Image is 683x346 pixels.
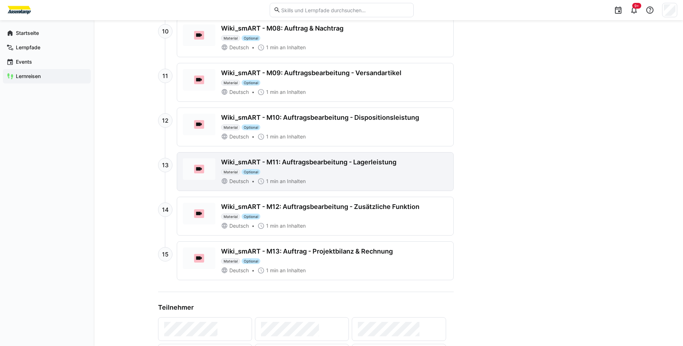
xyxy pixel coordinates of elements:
div: Wiki_smART - M11: Auftragsbearbeitung - Lagerleistung [221,158,396,166]
span: Material [224,259,238,263]
div: Wiki_smART - M08: Auftrag & Nachtrag [221,24,343,32]
div: 14 [158,202,172,217]
span: Deutsch [229,44,249,51]
span: Material [224,214,238,219]
h3: Teilnehmer [158,304,194,311]
input: Skills und Lernpfade durchsuchen… [280,7,409,13]
span: Deutsch [229,267,249,274]
div: 11 [158,69,172,83]
div: Wiki_smART - M10: Auftragsbearbeitung - Dispositionsleistung [221,114,419,122]
span: Optional [244,36,258,40]
span: Optional [244,125,258,129]
span: 1 min an Inhalten [266,133,306,140]
span: 9+ [634,4,639,8]
span: 1 min an Inhalten [266,44,306,51]
span: Optional [244,259,258,263]
span: Material [224,170,238,174]
span: Optional [244,81,258,85]
span: 1 min an Inhalten [266,88,306,96]
span: 1 min an Inhalten [266,267,306,274]
span: Material [224,36,238,40]
span: Material [224,81,238,85]
span: Optional [244,170,258,174]
div: 12 [158,113,172,128]
div: 13 [158,158,172,172]
span: Deutsch [229,133,249,140]
span: Optional [244,214,258,219]
span: Material [224,125,238,129]
div: Wiki_smART - M09: Auftragsbearbeitung - Versandartikel [221,69,401,77]
span: 1 min an Inhalten [266,178,306,185]
span: Deutsch [229,178,249,185]
span: Deutsch [229,88,249,96]
span: 1 min an Inhalten [266,222,306,229]
div: 10 [158,24,172,38]
div: 15 [158,247,172,261]
span: Deutsch [229,222,249,229]
div: Wiki_smART - M12: Auftragsbearbeitung - Zusätzliche Funktion [221,203,419,211]
div: Wiki_smART - M13: Auftrag - Projektbilanz & Rechnung [221,247,393,255]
